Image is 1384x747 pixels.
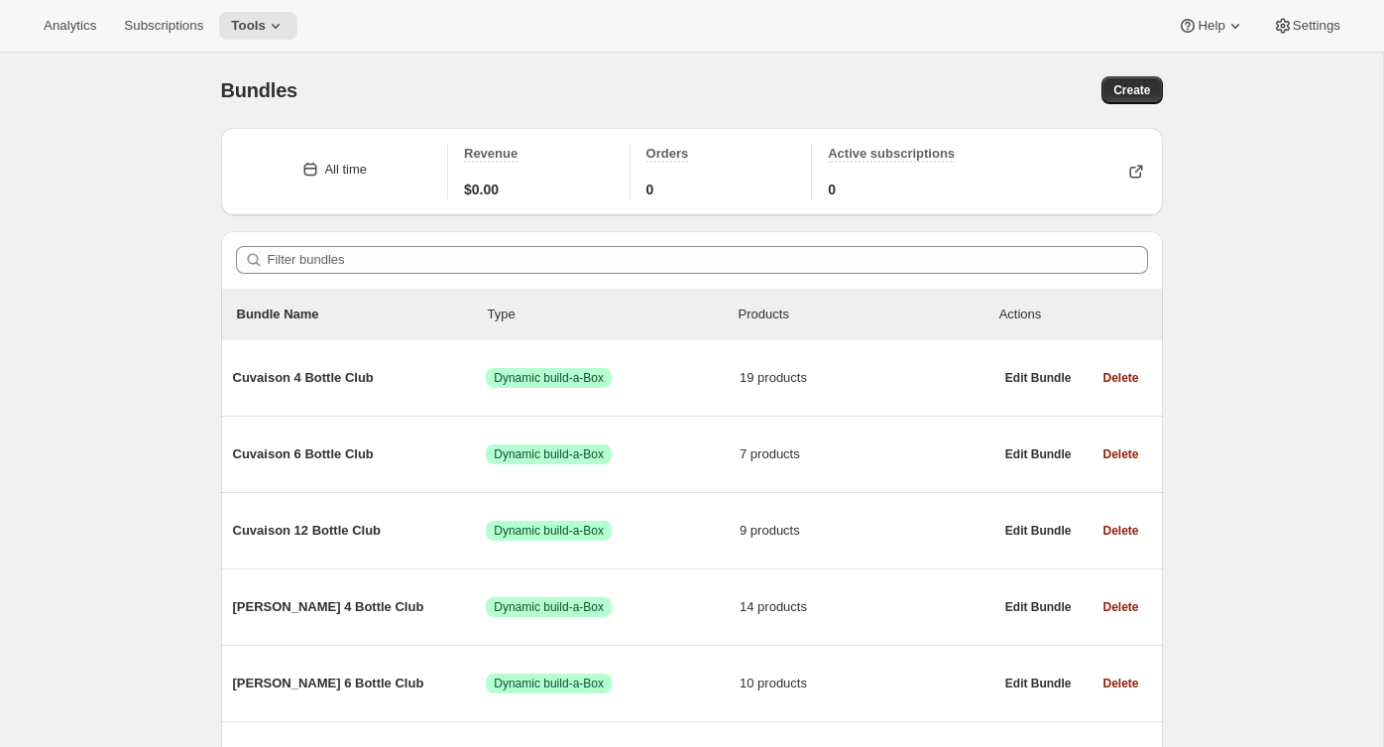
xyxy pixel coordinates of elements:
[1261,12,1352,40] button: Settings
[219,12,297,40] button: Tools
[1005,370,1072,386] span: Edit Bundle
[739,305,989,324] div: Products
[494,523,604,539] span: Dynamic build-a-Box
[740,521,993,541] span: 9 products
[646,146,689,161] span: Orders
[1102,523,1138,539] span: Delete
[1113,82,1150,98] span: Create
[1166,12,1256,40] button: Help
[233,368,487,388] span: Cuvaison 4 Bottle Club
[233,444,487,464] span: Cuvaison 6 Bottle Club
[233,674,487,693] span: [PERSON_NAME] 6 Bottle Club
[494,676,604,691] span: Dynamic build-a-Box
[993,440,1084,468] button: Edit Bundle
[237,305,488,324] p: Bundle Name
[221,79,298,101] span: Bundles
[488,305,739,324] div: Type
[993,593,1084,621] button: Edit Bundle
[112,12,215,40] button: Subscriptions
[740,444,993,464] span: 7 products
[32,12,108,40] button: Analytics
[1102,370,1138,386] span: Delete
[44,18,96,34] span: Analytics
[740,368,993,388] span: 19 products
[464,180,499,199] span: $0.00
[1005,446,1072,462] span: Edit Bundle
[740,674,993,693] span: 10 products
[828,146,955,161] span: Active subscriptions
[1293,18,1340,34] span: Settings
[494,599,604,615] span: Dynamic build-a-Box
[1091,440,1150,468] button: Delete
[999,305,1147,324] div: Actions
[1005,599,1072,615] span: Edit Bundle
[231,18,266,34] span: Tools
[1102,446,1138,462] span: Delete
[233,521,487,541] span: Cuvaison 12 Bottle Club
[993,517,1084,545] button: Edit Bundle
[740,597,993,617] span: 14 products
[464,146,518,161] span: Revenue
[828,180,836,199] span: 0
[1102,599,1138,615] span: Delete
[268,246,1148,274] input: Filter bundles
[1198,18,1224,34] span: Help
[1005,523,1072,539] span: Edit Bundle
[494,370,604,386] span: Dynamic build-a-Box
[1091,670,1150,697] button: Delete
[1005,676,1072,691] span: Edit Bundle
[993,670,1084,697] button: Edit Bundle
[494,446,604,462] span: Dynamic build-a-Box
[1091,517,1150,545] button: Delete
[993,364,1084,392] button: Edit Bundle
[1101,76,1162,104] button: Create
[124,18,203,34] span: Subscriptions
[1091,364,1150,392] button: Delete
[324,160,367,180] div: All time
[1091,593,1150,621] button: Delete
[1102,676,1138,691] span: Delete
[646,180,654,199] span: 0
[233,597,487,617] span: [PERSON_NAME] 4 Bottle Club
